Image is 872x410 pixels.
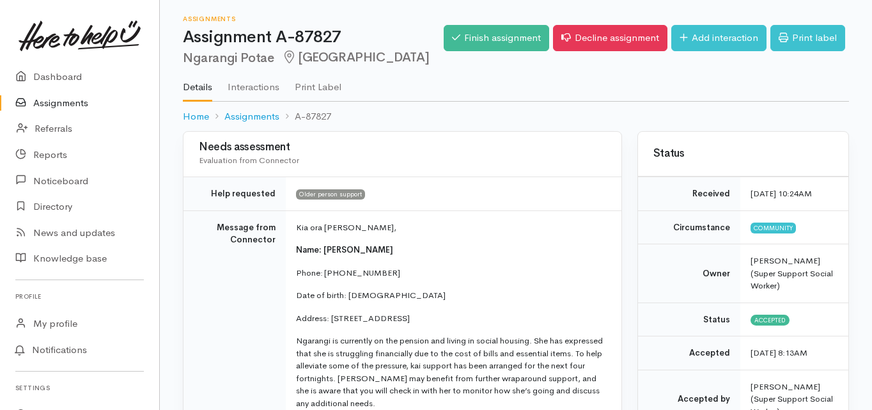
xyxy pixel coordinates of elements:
[295,65,341,100] a: Print Label
[638,210,740,244] td: Circumstance
[553,25,667,51] a: Decline assignment
[228,65,279,100] a: Interactions
[444,25,549,51] a: Finish assignment
[751,347,807,358] time: [DATE] 8:13AM
[296,267,606,280] p: Phone: [PHONE_NUMBER]
[638,244,740,303] td: Owner
[751,188,812,199] time: [DATE] 10:24AM
[183,109,209,124] a: Home
[199,141,606,154] h3: Needs assessment
[638,336,740,370] td: Accepted
[15,288,144,305] h6: Profile
[770,25,845,51] a: Print label
[199,155,299,166] span: Evaluation from Connector
[183,15,444,22] h6: Assignments
[751,223,796,233] span: Community
[281,49,429,65] span: [GEOGRAPHIC_DATA]
[296,244,393,255] span: Name: [PERSON_NAME]
[296,312,606,325] p: Address: [STREET_ADDRESS]
[296,289,606,302] p: Date of birth: [DEMOGRAPHIC_DATA]
[224,109,279,124] a: Assignments
[751,315,790,325] span: Accepted
[653,148,833,160] h3: Status
[296,189,365,200] span: Older person support
[671,25,767,51] a: Add interaction
[183,177,286,211] td: Help requested
[751,255,833,291] span: [PERSON_NAME] (Super Support Social Worker)
[15,379,144,397] h6: Settings
[638,303,740,336] td: Status
[296,221,606,234] p: Kia ora [PERSON_NAME],
[279,109,331,124] li: A-87827
[638,177,740,211] td: Received
[183,65,212,102] a: Details
[296,335,606,409] p: Ngarangi is currently on the pension and living in social housing. She has expressed that she is ...
[183,28,444,47] h1: Assignment A-87827
[183,102,849,132] nav: breadcrumb
[183,51,444,65] h2: Ngarangi Potae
